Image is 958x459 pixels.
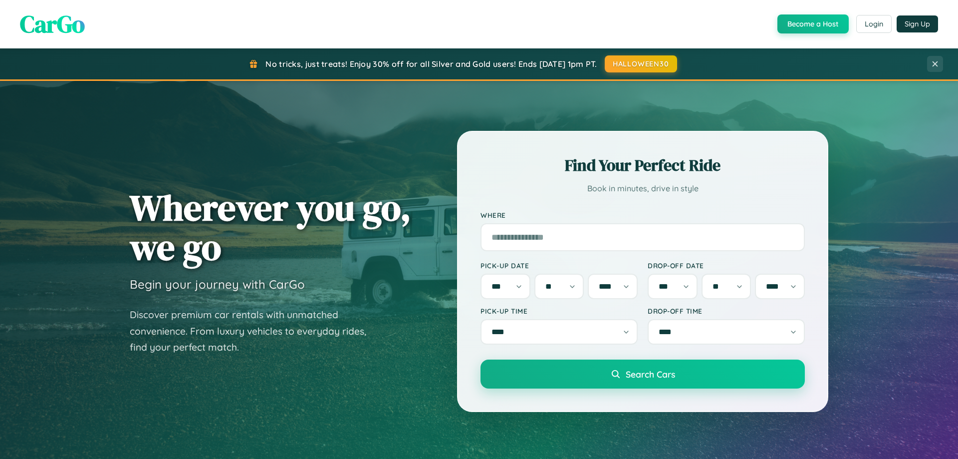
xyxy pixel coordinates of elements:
[480,261,638,270] label: Pick-up Date
[897,15,938,32] button: Sign Up
[480,154,805,176] h2: Find Your Perfect Ride
[480,211,805,219] label: Where
[648,307,805,315] label: Drop-off Time
[130,188,411,267] h1: Wherever you go, we go
[777,14,849,33] button: Become a Host
[626,369,675,380] span: Search Cars
[130,307,379,356] p: Discover premium car rentals with unmatched convenience. From luxury vehicles to everyday rides, ...
[480,360,805,389] button: Search Cars
[265,59,597,69] span: No tricks, just treats! Enjoy 30% off for all Silver and Gold users! Ends [DATE] 1pm PT.
[856,15,892,33] button: Login
[605,55,677,72] button: HALLOWEEN30
[480,307,638,315] label: Pick-up Time
[648,261,805,270] label: Drop-off Date
[20,7,85,40] span: CarGo
[130,277,305,292] h3: Begin your journey with CarGo
[480,181,805,196] p: Book in minutes, drive in style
